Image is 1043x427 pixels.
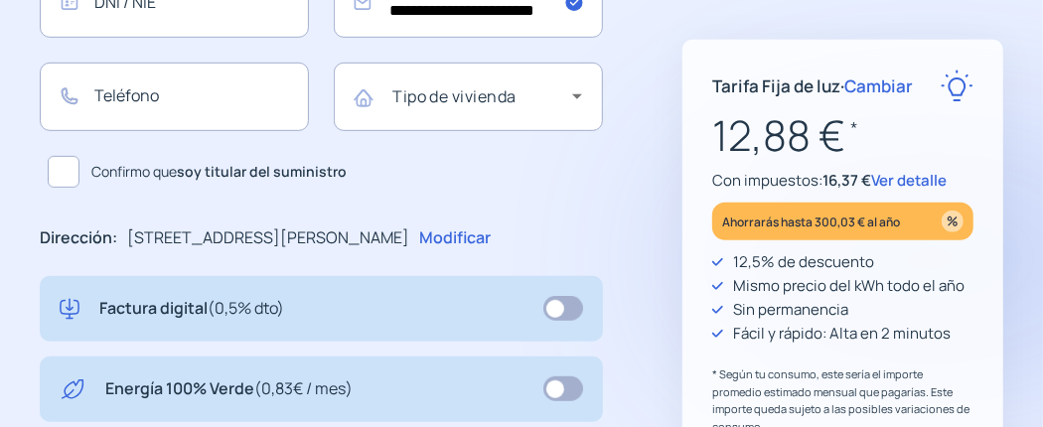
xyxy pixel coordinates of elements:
p: Dirección: [40,225,117,251]
p: Energía 100% Verde [105,376,353,402]
b: soy titular del suministro [177,162,347,181]
p: 12,88 € [712,102,973,169]
p: Modificar [419,225,491,251]
p: Tarifa Fija de luz · [712,72,913,99]
img: percentage_icon.svg [942,211,964,232]
p: Fácil y rápido: Alta en 2 minutos [733,322,951,346]
span: 16,37 € [822,170,871,191]
img: energy-green.svg [60,376,85,402]
span: (0,83€ / mes) [254,377,353,399]
p: Factura digital [99,296,284,322]
p: Sin permanencia [733,298,848,322]
span: Cambiar [844,74,913,97]
p: Ahorrarás hasta 300,03 € al año [722,211,900,233]
p: Con impuestos: [712,169,973,193]
mat-label: Tipo de vivienda [392,85,517,107]
p: [STREET_ADDRESS][PERSON_NAME] [127,225,409,251]
img: rate-E.svg [941,70,973,102]
p: Mismo precio del kWh todo el año [733,274,965,298]
p: 12,5% de descuento [733,250,874,274]
span: (0,5% dto) [208,297,284,319]
span: Confirmo que [91,161,347,183]
span: Ver detalle [871,170,947,191]
img: digital-invoice.svg [60,296,79,322]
